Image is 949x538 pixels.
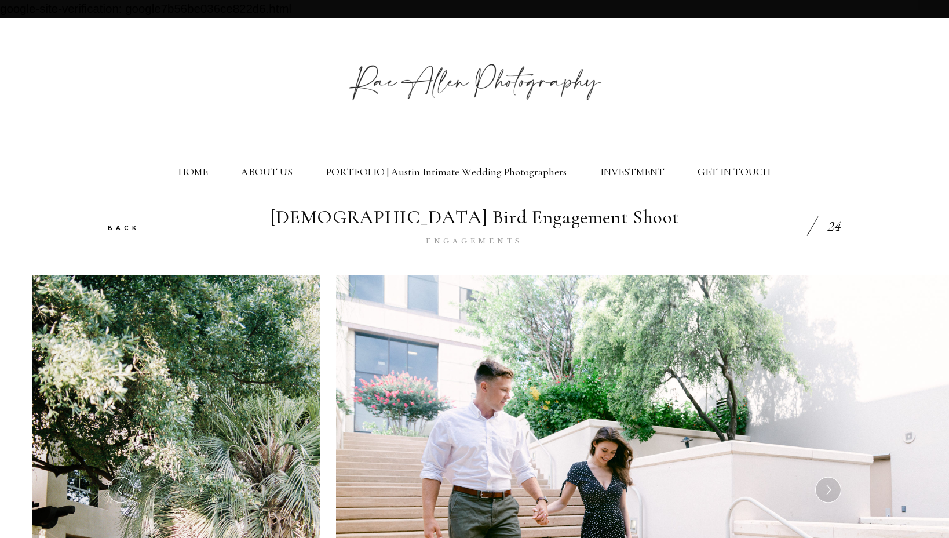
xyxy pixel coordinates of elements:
a: GET IN TOUCH [698,166,771,179]
h1: [DEMOGRAPHIC_DATA] Bird Engagement Shoot [270,206,679,228]
a: BACK [108,224,140,232]
a: INVESTMENT [600,166,665,179]
a: PORTFOLIO | Austin Intimate Wedding Photographers [326,166,567,179]
div: 24 [827,216,841,237]
a: HOME [178,166,208,179]
a: ABOUT US [241,166,293,179]
a: ENGAGEMENTS [426,237,523,245]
